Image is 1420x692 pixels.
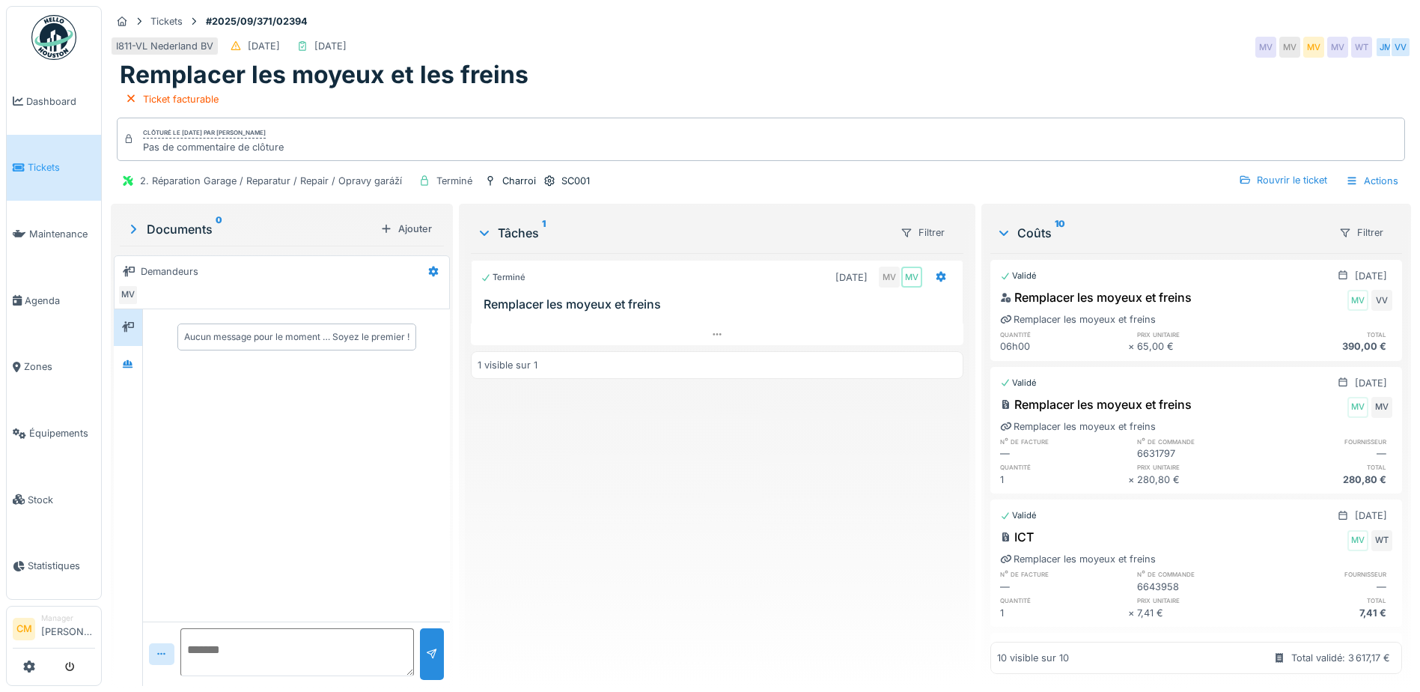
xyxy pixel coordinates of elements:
[1000,312,1156,327] div: Remplacer les moyeux et freins
[1000,606,1127,620] div: 1
[1000,288,1192,306] div: Remplacer les moyeux et freins
[1000,330,1127,339] h6: quantité
[25,294,95,308] span: Agenda
[1303,37,1324,58] div: MV
[24,359,95,374] span: Zones
[1000,339,1127,353] div: 06h00
[1355,269,1387,283] div: [DATE]
[28,559,95,573] span: Statistiques
[1137,473,1264,487] div: 280,80 €
[1000,395,1192,413] div: Remplacer les moyeux et freins
[1371,530,1392,551] div: WT
[1265,595,1392,605] h6: total
[1137,462,1264,472] h6: prix unitaire
[200,14,314,28] strong: #2025/09/371/02394
[41,613,95,624] div: Manager
[1137,569,1264,579] h6: n° de commande
[28,493,95,507] span: Stock
[314,39,347,53] div: [DATE]
[1000,580,1127,594] div: —
[1000,446,1127,461] div: —
[1279,37,1300,58] div: MV
[901,267,922,288] div: MV
[1000,473,1127,487] div: 1
[1265,330,1392,339] h6: total
[143,128,266,139] div: Clôturé le [DATE] par [PERSON_NAME]
[1000,552,1156,566] div: Remplacer les moyeux et freins
[1265,437,1392,446] h6: fournisseur
[7,533,101,600] a: Statistiques
[1000,528,1034,546] div: ICT
[1000,377,1037,389] div: Validé
[248,39,280,53] div: [DATE]
[7,400,101,467] a: Équipements
[7,334,101,401] a: Zones
[1137,437,1264,446] h6: n° de commande
[477,224,888,242] div: Tâches
[1137,606,1264,620] div: 7,41 €
[879,267,900,288] div: MV
[13,613,95,649] a: CM Manager[PERSON_NAME]
[1137,580,1264,594] div: 6643958
[561,174,590,188] div: SC001
[1000,437,1127,446] h6: n° de facture
[41,613,95,645] li: [PERSON_NAME]
[1000,462,1127,472] h6: quantité
[1265,446,1392,461] div: —
[1000,509,1037,522] div: Validé
[997,651,1069,665] div: 10 visible sur 10
[1265,606,1392,620] div: 7,41 €
[1000,595,1127,605] h6: quantité
[894,222,951,243] div: Filtrer
[1265,462,1392,472] h6: total
[150,14,183,28] div: Tickets
[118,285,138,306] div: MV
[1000,270,1037,282] div: Validé
[1355,509,1387,523] div: [DATE]
[1137,595,1264,605] h6: prix unitaire
[116,39,213,53] div: I811-VL Nederland BV
[1351,37,1372,58] div: WT
[1128,473,1138,487] div: ×
[31,15,76,60] img: Badge_color-CXgf-gQk.svg
[7,135,101,201] a: Tickets
[1339,170,1405,192] div: Actions
[542,224,546,242] sup: 1
[143,92,219,106] div: Ticket facturable
[1265,473,1392,487] div: 280,80 €
[13,618,35,640] li: CM
[1255,37,1276,58] div: MV
[1137,339,1264,353] div: 65,00 €
[7,68,101,135] a: Dashboard
[1137,446,1264,461] div: 6631797
[1265,339,1392,353] div: 390,00 €
[7,201,101,267] a: Maintenance
[1347,397,1368,418] div: MV
[28,160,95,174] span: Tickets
[1128,339,1138,353] div: ×
[1233,170,1333,190] div: Rouvrir le ticket
[1000,569,1127,579] h6: n° de facture
[374,219,438,239] div: Ajouter
[7,267,101,334] a: Agenda
[478,358,537,372] div: 1 visible sur 1
[184,330,409,344] div: Aucun message pour le moment … Soyez le premier !
[481,271,525,284] div: Terminé
[29,426,95,440] span: Équipements
[7,467,101,533] a: Stock
[1371,397,1392,418] div: MV
[1390,37,1411,58] div: VV
[1055,224,1065,242] sup: 10
[1355,376,1387,390] div: [DATE]
[1347,530,1368,551] div: MV
[1137,330,1264,339] h6: prix unitaire
[484,297,957,312] h3: Remplacer les moyeux et freins
[1371,290,1392,311] div: VV
[436,174,472,188] div: Terminé
[140,174,402,188] div: 2. Réparation Garage / Reparatur / Repair / Opravy garáží
[1347,290,1368,311] div: MV
[29,227,95,241] span: Maintenance
[120,61,528,89] h1: Remplacer les moyeux et les freins
[835,270,868,285] div: [DATE]
[1000,419,1156,434] div: Remplacer les moyeux et freins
